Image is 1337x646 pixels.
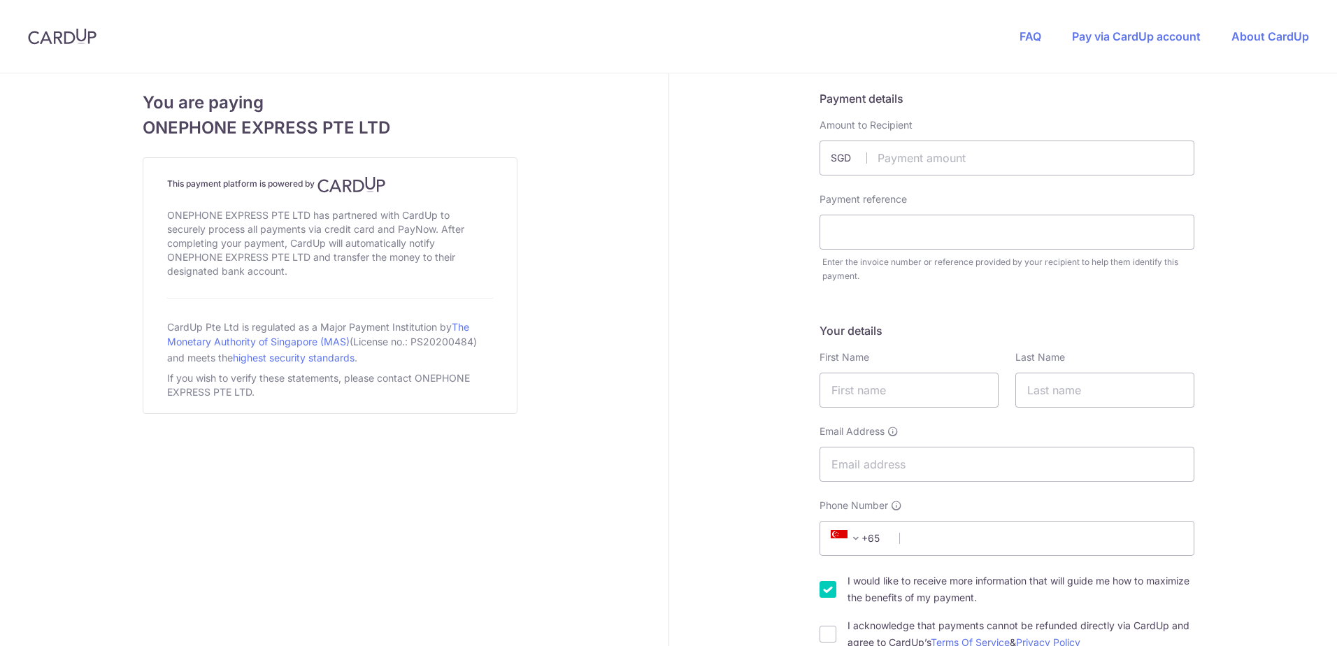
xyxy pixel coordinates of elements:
[822,255,1194,283] div: Enter the invoice number or reference provided by your recipient to help them identify this payment.
[1072,29,1201,43] a: Pay via CardUp account
[820,90,1194,107] h5: Payment details
[317,176,386,193] img: CardUp
[1015,350,1065,364] label: Last Name
[167,176,493,193] h4: This payment platform is powered by
[820,118,913,132] label: Amount to Recipient
[1020,29,1041,43] a: FAQ
[820,447,1194,482] input: Email address
[820,192,907,206] label: Payment reference
[143,90,517,115] span: You are paying
[167,206,493,281] div: ONEPHONE EXPRESS PTE LTD has partnered with CardUp to securely process all payments via credit ca...
[143,115,517,141] span: ONEPHONE EXPRESS PTE LTD
[233,352,355,364] a: highest security standards
[820,498,888,512] span: Phone Number
[827,530,889,547] span: +65
[820,373,999,408] input: First name
[820,350,869,364] label: First Name
[848,573,1194,606] label: I would like to receive more information that will guide me how to maximize the benefits of my pa...
[1231,29,1309,43] a: About CardUp
[820,424,885,438] span: Email Address
[167,368,493,402] div: If you wish to verify these statements, please contact ONEPHONE EXPRESS PTE LTD.
[820,322,1194,339] h5: Your details
[28,28,96,45] img: CardUp
[831,151,867,165] span: SGD
[820,141,1194,175] input: Payment amount
[1015,373,1194,408] input: Last name
[831,530,864,547] span: +65
[167,315,493,368] div: CardUp Pte Ltd is regulated as a Major Payment Institution by (License no.: PS20200484) and meets...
